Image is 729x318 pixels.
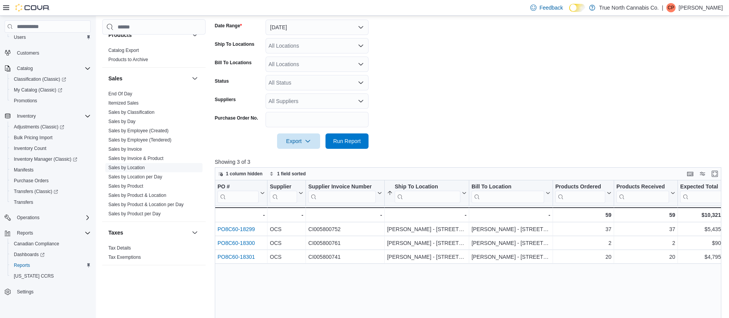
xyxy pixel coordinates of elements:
[308,253,382,262] div: CI005800741
[270,210,303,220] div: -
[282,133,316,149] span: Export
[15,4,50,12] img: Cova
[17,50,39,56] span: Customers
[14,64,91,73] span: Catalog
[14,34,26,40] span: Users
[8,165,94,175] button: Manifests
[11,271,57,281] a: [US_STATE] CCRS
[102,89,206,221] div: Sales
[8,197,94,208] button: Transfers
[11,239,62,248] a: Canadian Compliance
[270,253,303,262] div: OCS
[218,183,259,203] div: PO # URL
[108,100,139,106] a: Itemized Sales
[8,32,94,43] button: Users
[308,183,376,203] div: Supplier Invoice Number
[108,147,142,152] a: Sales by Invoice
[2,228,94,238] button: Reports
[11,239,91,248] span: Canadian Compliance
[215,60,252,66] label: Bill To Locations
[218,254,255,260] a: PO8C60-18301
[555,239,611,248] div: 2
[11,165,91,175] span: Manifests
[2,111,94,122] button: Inventory
[11,133,91,142] span: Bulk Pricing Import
[680,225,729,234] div: $5,435.32
[108,229,123,236] h3: Taxes
[358,61,364,67] button: Open list of options
[8,186,94,197] a: Transfers (Classic)
[108,75,123,82] h3: Sales
[680,183,729,203] button: Expected Total
[14,287,37,296] a: Settings
[108,165,145,170] a: Sales by Location
[472,239,550,248] div: [PERSON_NAME] - [STREET_ADDRESS]
[11,187,91,196] span: Transfers (Classic)
[387,225,467,234] div: [PERSON_NAME] - [STREET_ADDRESS]
[555,210,611,220] div: 59
[308,183,382,203] button: Supplier Invoice Number
[217,210,265,220] div: -
[395,183,460,203] div: Ship To Location
[555,183,605,203] div: Products Ordered
[108,211,161,217] span: Sales by Product per Day
[308,183,376,191] div: Supplier Invoice Number
[108,137,171,143] span: Sales by Employee (Tendered)
[555,225,611,234] div: 37
[14,228,91,238] span: Reports
[472,225,550,234] div: [PERSON_NAME] - [STREET_ADDRESS]
[8,85,94,95] a: My Catalog (Classic)
[108,245,131,251] span: Tax Details
[11,165,37,175] a: Manifests
[190,228,199,237] button: Taxes
[108,183,143,189] a: Sales by Product
[11,198,91,207] span: Transfers
[668,3,674,12] span: CP
[108,31,189,39] button: Products
[14,273,54,279] span: [US_STATE] CCRS
[108,202,184,207] a: Sales by Product & Location per Day
[358,43,364,49] button: Open list of options
[108,193,166,198] a: Sales by Product & Location
[387,239,467,248] div: [PERSON_NAME] - [STREET_ADDRESS]
[698,169,707,178] button: Display options
[108,47,139,53] span: Catalog Export
[108,156,163,161] a: Sales by Invoice & Product
[8,271,94,281] button: [US_STATE] CCRS
[218,183,259,191] div: PO #
[108,91,132,97] a: End Of Day
[616,183,675,203] button: Products Received
[710,169,719,178] button: Enter fullscreen
[679,3,723,12] p: [PERSON_NAME]
[11,261,33,270] a: Reports
[218,240,255,246] a: PO8C60-18300
[102,243,206,265] div: Taxes
[11,250,91,259] span: Dashboards
[108,110,154,115] a: Sales by Classification
[14,167,33,173] span: Manifests
[14,228,36,238] button: Reports
[8,122,94,132] a: Adjustments (Classic)
[218,226,255,233] a: PO8C60-18299
[14,98,37,104] span: Promotions
[108,201,184,208] span: Sales by Product & Location per Day
[8,175,94,186] button: Purchase Orders
[14,178,49,184] span: Purchase Orders
[472,253,550,262] div: [PERSON_NAME] - [STREET_ADDRESS]
[569,4,585,12] input: Dark Mode
[308,225,382,234] div: CI005800752
[108,255,141,260] a: Tax Exemptions
[387,210,467,220] div: -
[14,262,30,268] span: Reports
[270,183,303,203] button: Supplier
[218,183,265,203] button: PO #
[108,57,148,62] a: Products to Archive
[108,128,169,134] span: Sales by Employee (Created)
[8,143,94,154] button: Inventory Count
[680,253,729,262] div: $4,795.70
[8,249,94,260] a: Dashboards
[11,144,91,153] span: Inventory Count
[108,31,132,39] h3: Products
